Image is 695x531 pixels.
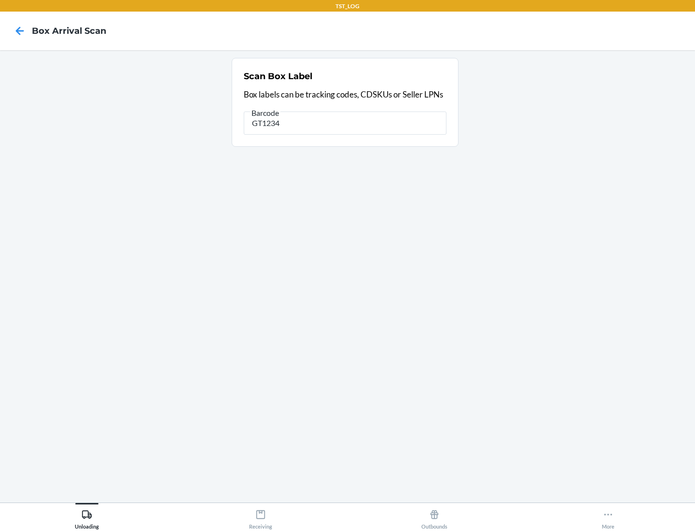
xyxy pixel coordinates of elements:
[521,503,695,530] button: More
[602,505,614,530] div: More
[250,108,280,118] span: Barcode
[32,25,106,37] h4: Box Arrival Scan
[347,503,521,530] button: Outbounds
[244,112,446,135] input: Barcode
[244,70,312,83] h2: Scan Box Label
[244,88,446,101] p: Box labels can be tracking codes, CDSKUs or Seller LPNs
[75,505,99,530] div: Unloading
[174,503,347,530] button: Receiving
[421,505,447,530] div: Outbounds
[249,505,272,530] div: Receiving
[335,2,360,11] p: TST_LOG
